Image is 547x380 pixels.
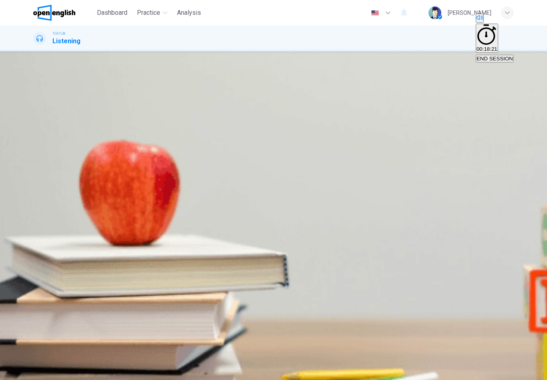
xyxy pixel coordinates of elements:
h1: Listening [52,36,80,46]
div: [PERSON_NAME] [448,8,491,18]
span: Dashboard [97,8,127,18]
button: 00:18:21 [476,24,498,53]
button: Practice [134,6,171,20]
span: END SESSION [477,56,513,62]
img: Profile picture [428,6,441,19]
button: Dashboard [94,6,131,20]
span: Analysis [177,8,201,18]
button: Analysis [174,6,204,20]
div: Hide [476,24,514,54]
button: END SESSION [476,55,514,62]
span: TOEFL® [52,31,65,36]
img: en [370,10,380,16]
a: OpenEnglish logo [33,5,94,21]
span: 00:18:21 [477,46,497,52]
div: Mute [476,14,514,24]
span: Practice [137,8,160,18]
img: OpenEnglish logo [33,5,75,21]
